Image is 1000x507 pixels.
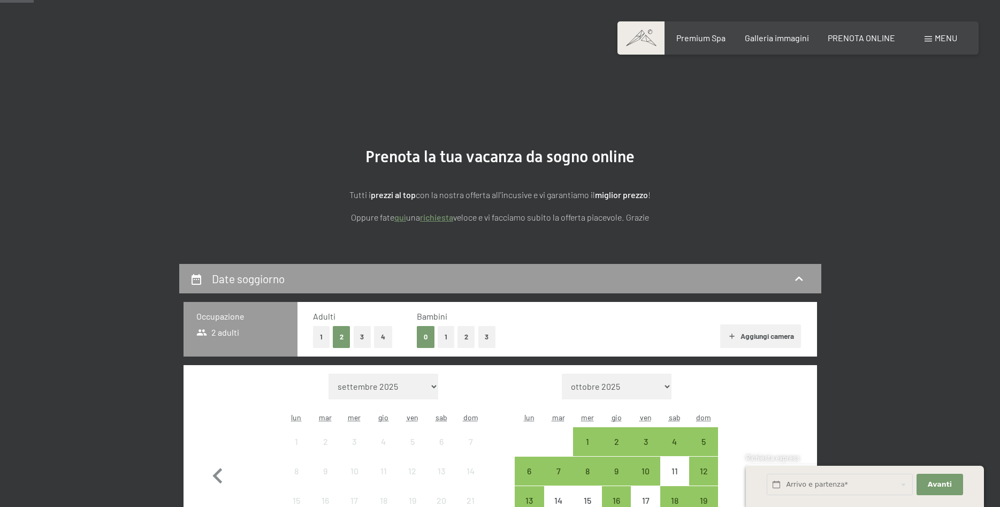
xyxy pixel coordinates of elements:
abbr: mercoledì [348,413,361,422]
div: Fri Sep 05 2025 [398,427,427,456]
span: Bambini [417,311,447,321]
span: 2 adulti [196,327,240,338]
div: Sat Oct 11 2025 [660,457,689,486]
div: 6 [516,467,543,494]
div: arrivo/check-in non effettuabile [398,457,427,486]
div: Tue Oct 07 2025 [544,457,573,486]
div: Thu Oct 02 2025 [602,427,631,456]
div: arrivo/check-in possibile [689,457,718,486]
div: Wed Oct 01 2025 [573,427,602,456]
div: arrivo/check-in non effettuabile [427,427,456,456]
abbr: domenica [463,413,478,422]
div: arrivo/check-in possibile [689,427,718,456]
a: PRENOTA ONLINE [828,33,895,43]
div: 12 [399,467,426,494]
div: 10 [341,467,368,494]
div: 11 [661,467,688,494]
div: arrivo/check-in possibile [544,457,573,486]
strong: prezzi al top [371,190,416,200]
a: quì [394,212,406,222]
button: 2 [457,326,475,348]
div: 9 [603,467,630,494]
div: 9 [312,467,339,494]
button: 0 [417,326,434,348]
div: Mon Oct 06 2025 [515,457,544,486]
div: arrivo/check-in non effettuabile [427,457,456,486]
div: Fri Sep 12 2025 [398,457,427,486]
div: Sun Sep 07 2025 [456,427,485,456]
div: 6 [428,437,455,464]
div: arrivo/check-in non effettuabile [456,427,485,456]
div: 5 [690,437,717,464]
div: Sat Sep 13 2025 [427,457,456,486]
div: Wed Sep 10 2025 [340,457,369,486]
button: 3 [478,326,496,348]
div: arrivo/check-in possibile [573,457,602,486]
span: Prenota la tua vacanza da sogno online [365,147,635,166]
h3: Occupazione [196,311,285,322]
button: Aggiungi camera [720,324,801,348]
div: 5 [399,437,426,464]
div: arrivo/check-in non effettuabile [311,457,340,486]
div: Thu Sep 04 2025 [369,427,398,456]
div: Mon Sep 08 2025 [282,457,311,486]
div: arrivo/check-in non effettuabile [340,457,369,486]
h2: Date soggiorno [212,272,285,285]
div: 8 [574,467,601,494]
div: arrivo/check-in possibile [631,457,660,486]
button: 1 [313,326,330,348]
abbr: mercoledì [581,413,594,422]
abbr: venerdì [407,413,418,422]
div: 14 [457,467,484,494]
abbr: giovedì [612,413,622,422]
div: Tue Sep 09 2025 [311,457,340,486]
div: 13 [428,467,455,494]
abbr: martedì [319,413,332,422]
div: 2 [603,437,630,464]
p: Tutti i con la nostra offerta all'incusive e vi garantiamo il ! [233,188,768,202]
div: 4 [661,437,688,464]
abbr: sabato [669,413,681,422]
div: arrivo/check-in non effettuabile [311,427,340,456]
div: Sun Oct 12 2025 [689,457,718,486]
a: Galleria immagini [745,33,809,43]
div: arrivo/check-in possibile [660,427,689,456]
div: arrivo/check-in possibile [602,427,631,456]
div: Thu Sep 11 2025 [369,457,398,486]
div: arrivo/check-in possibile [602,457,631,486]
div: Thu Oct 09 2025 [602,457,631,486]
div: arrivo/check-in non effettuabile [282,427,311,456]
div: arrivo/check-in non effettuabile [398,427,427,456]
div: 3 [632,437,659,464]
div: 3 [341,437,368,464]
div: Sun Sep 14 2025 [456,457,485,486]
span: Richiesta express [746,453,799,462]
div: Mon Sep 01 2025 [282,427,311,456]
div: Wed Oct 08 2025 [573,457,602,486]
button: 2 [333,326,350,348]
div: 12 [690,467,717,494]
div: 8 [283,467,310,494]
div: 11 [370,467,397,494]
div: arrivo/check-in non effettuabile [369,427,398,456]
span: Avanti [928,480,952,489]
abbr: domenica [696,413,711,422]
div: Fri Oct 10 2025 [631,457,660,486]
div: 1 [283,437,310,464]
div: Sat Oct 04 2025 [660,427,689,456]
a: Premium Spa [676,33,726,43]
button: 4 [374,326,392,348]
div: Sat Sep 06 2025 [427,427,456,456]
button: 3 [354,326,371,348]
abbr: martedì [552,413,565,422]
div: 1 [574,437,601,464]
div: Tue Sep 02 2025 [311,427,340,456]
div: arrivo/check-in possibile [515,457,544,486]
abbr: giovedì [378,413,388,422]
div: arrivo/check-in non effettuabile [456,457,485,486]
button: 1 [438,326,454,348]
div: 4 [370,437,397,464]
span: Menu [935,33,957,43]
